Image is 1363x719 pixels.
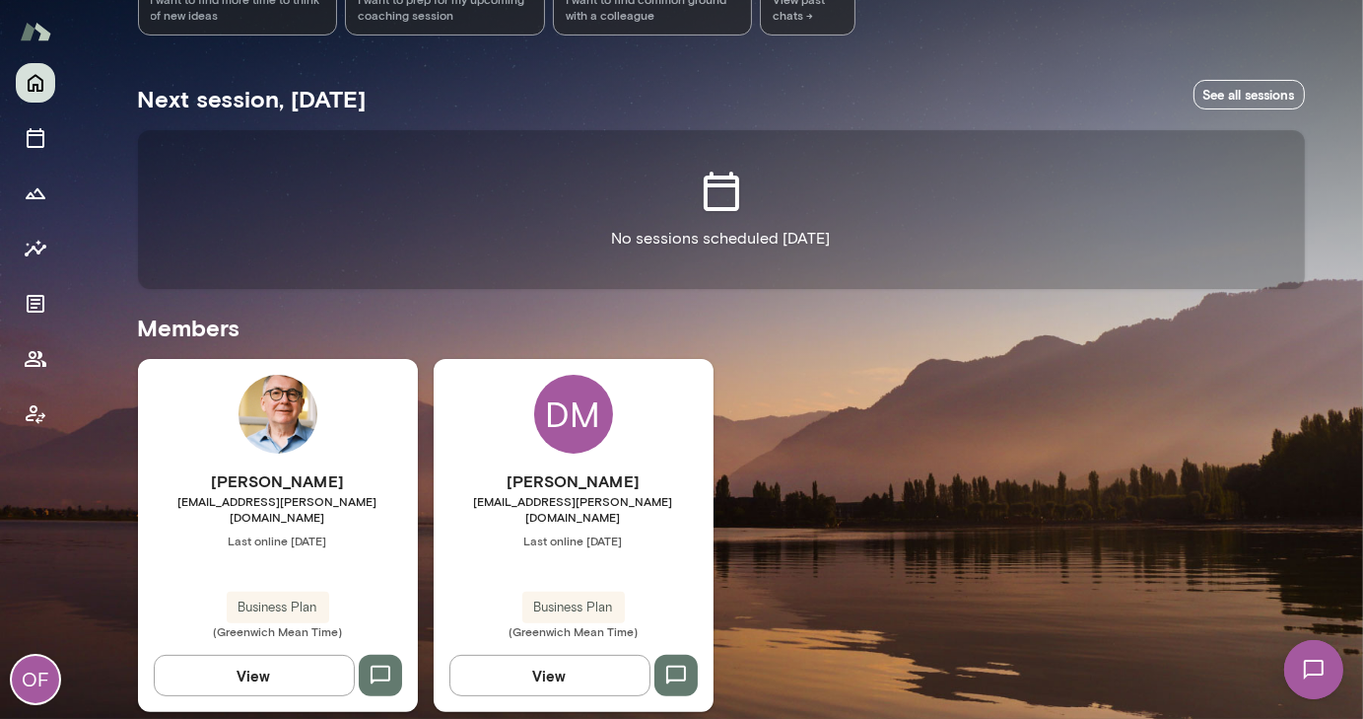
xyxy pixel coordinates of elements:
[522,598,625,617] span: Business Plan
[612,227,831,251] p: No sessions scheduled [DATE]
[16,395,55,434] button: Client app
[434,469,714,493] h6: [PERSON_NAME]
[434,623,714,639] span: (Greenwich Mean Time)
[449,655,650,696] button: View
[138,312,1305,343] h5: Members
[16,174,55,213] button: Growth Plan
[16,118,55,158] button: Sessions
[16,63,55,103] button: Home
[138,623,418,639] span: (Greenwich Mean Time)
[1193,80,1305,110] a: See all sessions
[138,469,418,493] h6: [PERSON_NAME]
[16,229,55,268] button: Insights
[227,598,329,617] span: Business Plan
[138,83,367,114] h5: Next session, [DATE]
[20,13,51,50] img: Mento
[16,284,55,324] button: Documents
[154,655,355,696] button: View
[434,533,714,548] span: Last online [DATE]
[16,339,55,379] button: Members
[12,656,59,703] div: OF
[239,375,317,454] img: Scott Bowie
[534,375,613,454] div: DM
[138,533,418,548] span: Last online [DATE]
[434,493,714,525] span: [EMAIL_ADDRESS][PERSON_NAME][DOMAIN_NAME]
[138,493,418,525] span: [EMAIL_ADDRESS][PERSON_NAME][DOMAIN_NAME]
